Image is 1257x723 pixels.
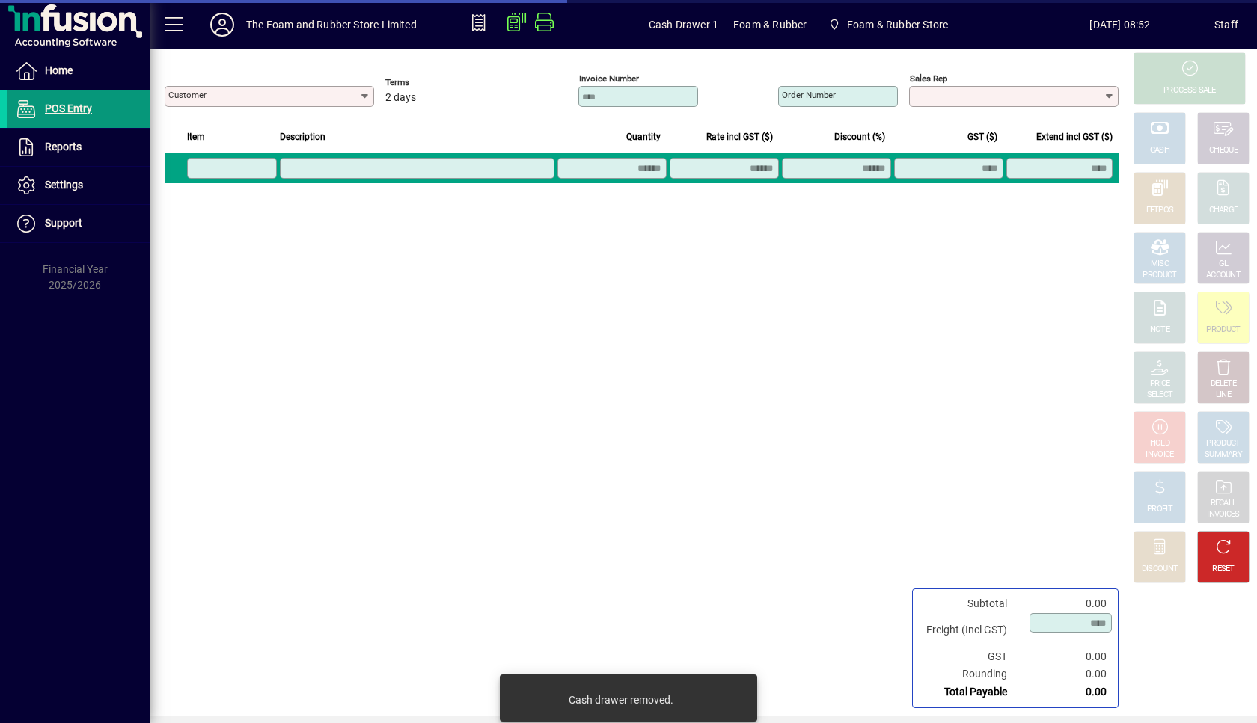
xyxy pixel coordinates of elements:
div: CASH [1150,145,1169,156]
span: Discount (%) [834,129,885,145]
mat-label: Sales rep [910,73,947,84]
span: Home [45,64,73,76]
div: CHARGE [1209,205,1238,216]
div: SELECT [1147,390,1173,401]
div: DISCOUNT [1142,564,1178,575]
div: NOTE [1150,324,1169,336]
div: LINE [1216,390,1231,401]
td: GST [919,648,1022,665]
div: PRICE [1150,378,1170,390]
div: HOLD [1150,438,1169,449]
td: 0.00 [1022,648,1112,665]
span: Reports [45,141,82,153]
a: Support [7,205,150,242]
span: Rate incl GST ($) [706,129,773,145]
span: Item [187,129,205,145]
span: POS Entry [45,102,92,114]
div: CHEQUE [1209,145,1238,156]
span: Foam & Rubber Store [822,11,954,38]
span: Description [280,129,325,145]
td: Subtotal [919,595,1022,612]
div: INVOICES [1207,509,1239,520]
td: 0.00 [1022,665,1112,683]
div: PROFIT [1147,504,1172,515]
td: Total Payable [919,683,1022,701]
div: MISC [1151,259,1169,270]
span: Cash Drawer 1 [649,13,718,37]
a: Settings [7,167,150,204]
div: Staff [1214,13,1238,37]
td: Freight (Incl GST) [919,612,1022,648]
span: Foam & Rubber Store [847,13,948,37]
div: INVOICE [1146,449,1173,461]
div: PRODUCT [1206,438,1240,449]
span: 2 days [385,92,416,104]
span: [DATE] 08:52 [1026,13,1214,37]
div: SUMMARY [1205,449,1242,461]
td: 0.00 [1022,595,1112,612]
mat-label: Invoice number [579,73,639,84]
td: Rounding [919,665,1022,683]
div: DELETE [1211,378,1236,390]
span: GST ($) [967,129,997,145]
a: Home [7,52,150,90]
button: Profile [198,11,246,38]
span: Quantity [626,129,661,145]
div: RESET [1212,564,1235,575]
span: Settings [45,179,83,191]
span: Terms [385,78,475,87]
td: 0.00 [1022,683,1112,701]
div: RECALL [1211,498,1237,509]
span: Foam & Rubber [733,13,807,37]
div: PROCESS SALE [1163,85,1216,96]
div: PRODUCT [1143,270,1176,281]
div: GL [1219,259,1229,270]
div: The Foam and Rubber Store Limited [246,13,417,37]
a: Reports [7,129,150,166]
div: PRODUCT [1206,324,1240,336]
span: Extend incl GST ($) [1036,129,1113,145]
mat-label: Order number [782,90,836,100]
div: ACCOUNT [1206,270,1241,281]
mat-label: Customer [168,90,207,100]
div: EFTPOS [1146,205,1174,216]
div: Cash drawer removed. [569,692,673,707]
span: Support [45,217,82,229]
